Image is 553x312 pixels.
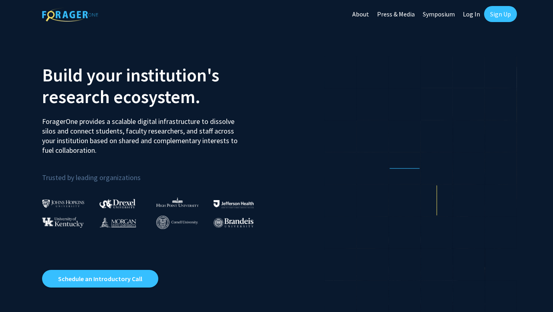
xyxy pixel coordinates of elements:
[484,6,517,22] a: Sign Up
[214,218,254,228] img: Brandeis University
[42,111,243,155] p: ForagerOne provides a scalable digital infrastructure to dissolve silos and connect students, fac...
[156,216,198,229] img: Cornell University
[42,64,270,107] h2: Build your institution's research ecosystem.
[214,200,254,208] img: Thomas Jefferson University
[42,270,158,288] a: Opens in a new tab
[42,162,270,184] p: Trusted by leading organizations
[99,217,136,227] img: Morgan State University
[42,217,84,228] img: University of Kentucky
[42,8,98,22] img: ForagerOne Logo
[42,199,85,208] img: Johns Hopkins University
[99,199,135,208] img: Drexel University
[156,197,199,207] img: High Point University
